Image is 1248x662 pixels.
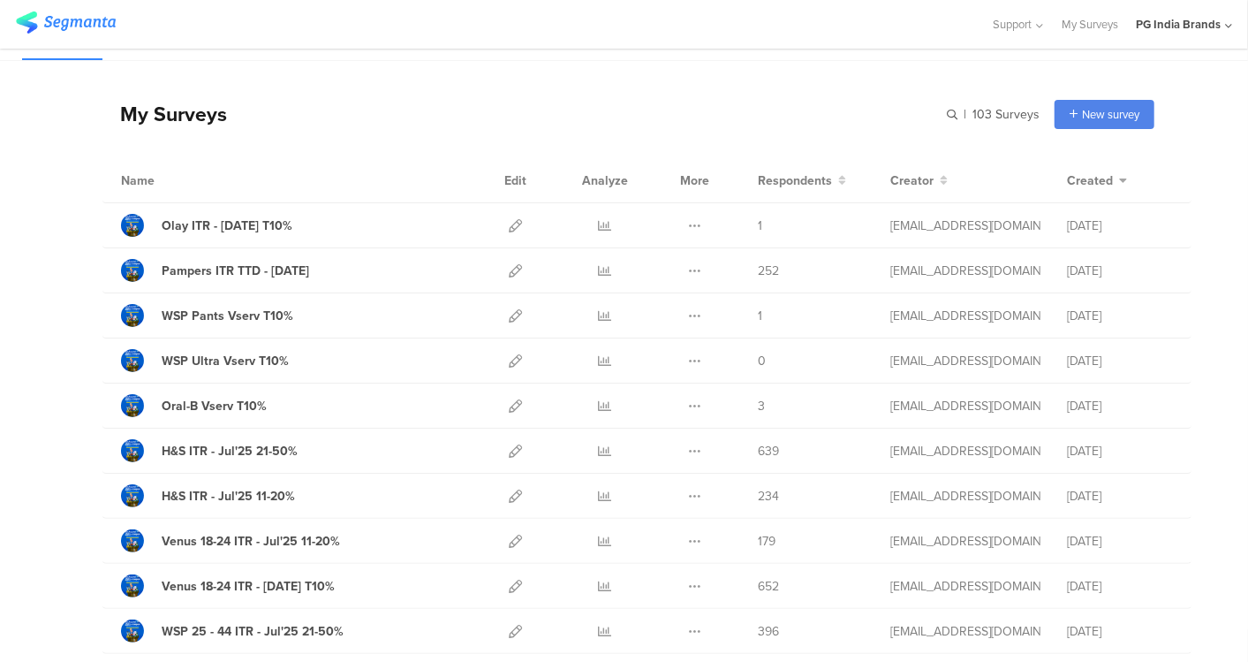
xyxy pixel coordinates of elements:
[758,622,779,641] span: 396
[890,622,1040,641] div: kar.s.1@pg.com
[758,577,779,596] span: 652
[961,105,969,124] span: |
[1067,397,1173,415] div: [DATE]
[121,349,289,372] a: WSP Ultra Vserv T10%
[121,484,295,507] a: H&S ITR - Jul'25 11-20%
[1067,171,1127,190] button: Created
[890,397,1040,415] div: kar.s.1@pg.com
[1067,532,1173,551] div: [DATE]
[758,171,846,190] button: Respondents
[121,259,309,282] a: Pampers ITR TTD - [DATE]
[162,487,295,506] div: H&S ITR - Jul'25 11-20%
[758,442,779,460] span: 639
[758,487,779,506] span: 234
[162,217,292,235] div: Olay ITR - Sep'25 T10%
[121,620,344,643] a: WSP 25 - 44 ITR - Jul'25 21-50%
[1067,171,1113,190] span: Created
[758,397,765,415] span: 3
[890,262,1040,280] div: kar.s.1@pg.com
[1067,262,1173,280] div: [DATE]
[1067,487,1173,506] div: [DATE]
[16,11,116,34] img: segmanta logo
[162,307,293,325] div: WSP Pants Vserv T10%
[121,214,292,237] a: Olay ITR - [DATE] T10%
[162,532,340,551] div: Venus 18-24 ITR - Jul'25 11-20%
[890,577,1040,596] div: kar.s.1@pg.com
[890,487,1040,506] div: kar.s.1@pg.com
[496,158,534,202] div: Edit
[758,532,775,551] span: 179
[162,262,309,280] div: Pampers ITR TTD - Aug'25
[1082,106,1139,123] span: New survey
[579,158,632,202] div: Analyze
[676,158,714,202] div: More
[1067,577,1173,596] div: [DATE]
[890,352,1040,370] div: kar.s.1@pg.com
[162,397,267,415] div: Oral-B Vserv T10%
[972,105,1040,124] span: 103 Surveys
[890,171,934,190] span: Creator
[1067,352,1173,370] div: [DATE]
[121,439,298,462] a: H&S ITR - Jul'25 21-50%
[758,217,762,235] span: 1
[162,352,289,370] div: WSP Ultra Vserv T10%
[162,622,344,641] div: WSP 25 - 44 ITR - Jul'25 21-50%
[121,529,340,552] a: Venus 18-24 ITR - Jul'25 11-20%
[121,574,335,597] a: Venus 18-24 ITR - [DATE] T10%
[102,99,227,129] div: My Surveys
[890,307,1040,325] div: kar.s.1@pg.com
[758,171,832,190] span: Respondents
[758,352,766,370] span: 0
[758,262,779,280] span: 252
[1067,622,1173,641] div: [DATE]
[121,304,293,327] a: WSP Pants Vserv T10%
[121,394,267,417] a: Oral-B Vserv T10%
[1136,16,1221,33] div: PG India Brands
[162,442,298,460] div: H&S ITR - Jul'25 21-50%
[890,171,948,190] button: Creator
[1067,217,1173,235] div: [DATE]
[121,171,227,190] div: Name
[162,577,335,596] div: Venus 18-24 ITR - Jul'25 T10%
[1067,442,1173,460] div: [DATE]
[994,16,1032,33] span: Support
[890,442,1040,460] div: kar.s.1@pg.com
[890,217,1040,235] div: kar.s.1@pg.com
[1067,307,1173,325] div: [DATE]
[890,532,1040,551] div: kar.s.1@pg.com
[758,307,762,325] span: 1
